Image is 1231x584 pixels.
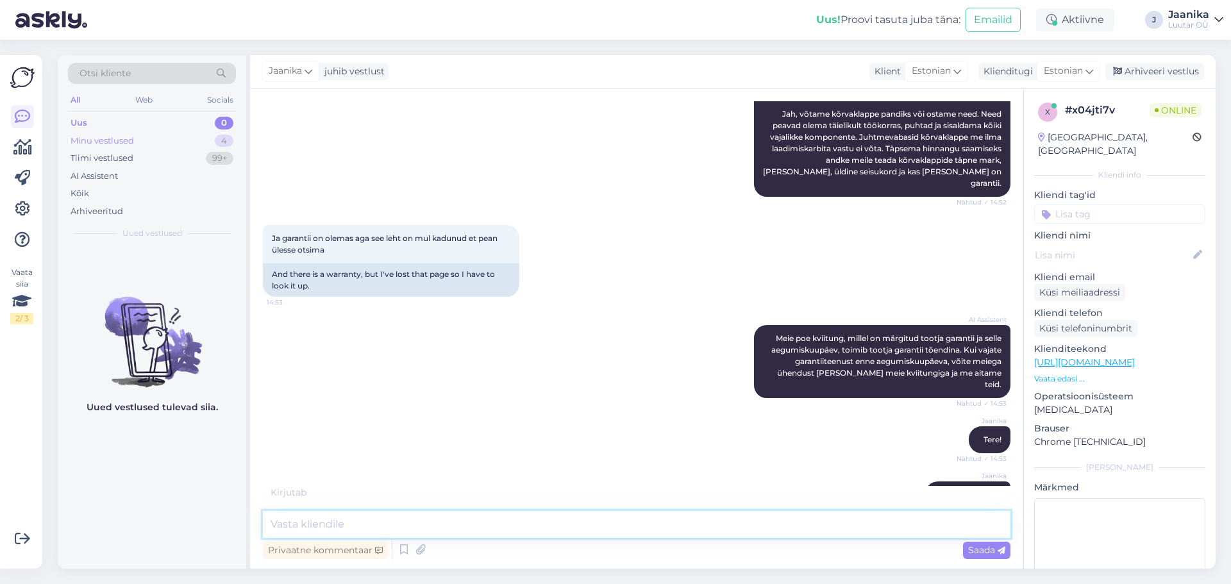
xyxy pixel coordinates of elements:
[267,297,315,307] span: 14:53
[1034,356,1135,368] a: [URL][DOMAIN_NAME]
[1145,11,1163,29] div: J
[1036,8,1114,31] div: Aktiivne
[1034,284,1125,301] div: Küsi meiliaadressi
[957,454,1007,463] span: Nähtud ✓ 14:53
[912,64,951,78] span: Estonian
[10,313,33,324] div: 2 / 3
[1044,64,1083,78] span: Estonian
[263,542,388,559] div: Privaatne kommentaar
[1168,20,1209,30] div: Luutar OÜ
[215,135,233,147] div: 4
[71,152,133,165] div: Tiimi vestlused
[1034,373,1205,385] p: Vaata edasi ...
[319,65,385,78] div: juhib vestlust
[1034,169,1205,181] div: Kliendi info
[1034,390,1205,403] p: Operatsioonisüsteem
[966,8,1021,32] button: Emailid
[263,486,1010,499] div: Kirjutab
[984,435,1001,444] span: Tere!
[205,92,236,108] div: Socials
[272,233,499,254] span: Ja garantii on olemas aga see leht on mul kadunud et pean ülesse otsima
[87,401,218,414] p: Uued vestlused tulevad siia.
[1034,342,1205,356] p: Klienditeekond
[1034,422,1205,435] p: Brauser
[1034,462,1205,473] div: [PERSON_NAME]
[1150,103,1202,117] span: Online
[10,65,35,90] img: Askly Logo
[1034,306,1205,320] p: Kliendi telefon
[10,267,33,324] div: Vaata siia
[133,92,155,108] div: Web
[71,205,123,218] div: Arhiveeritud
[1034,320,1137,337] div: Küsi telefoninumbrit
[1065,103,1150,118] div: # x04jti7v
[771,333,1003,389] span: Meie poe kviitung, millel on märgitud tootja garantii ja selle aegumiskuupäev, toimib tootja gara...
[869,65,901,78] div: Klient
[122,228,182,239] span: Uued vestlused
[959,416,1007,426] span: Jaanika
[1034,271,1205,284] p: Kliendi email
[215,117,233,129] div: 0
[1034,481,1205,494] p: Märkmed
[1034,435,1205,449] p: Chrome [TECHNICAL_ID]
[1045,107,1050,117] span: x
[269,64,302,78] span: Jaanika
[957,399,1007,408] span: Nähtud ✓ 14:53
[71,170,118,183] div: AI Assistent
[80,67,131,80] span: Otsi kliente
[763,86,1003,188] span: Tere! Jah, võtame kõrvaklappe pandiks või ostame need. Need peavad olema täielikult töökorras, pu...
[1168,10,1223,30] a: JaanikaLuutar OÜ
[68,92,83,108] div: All
[959,315,1007,324] span: AI Assistent
[58,274,246,389] img: No chats
[71,117,87,129] div: Uus
[957,197,1007,207] span: Nähtud ✓ 14:52
[1034,403,1205,417] p: [MEDICAL_DATA]
[959,471,1007,481] span: Jaanika
[1035,248,1191,262] input: Lisa nimi
[978,65,1033,78] div: Klienditugi
[71,187,89,200] div: Kõik
[816,13,841,26] b: Uus!
[816,12,960,28] div: Proovi tasuta juba täna:
[206,152,233,165] div: 99+
[1105,63,1204,80] div: Arhiveeri vestlus
[1038,131,1193,158] div: [GEOGRAPHIC_DATA], [GEOGRAPHIC_DATA]
[968,544,1005,556] span: Saada
[263,263,519,297] div: And there is a warranty, but I've lost that page so I have to look it up.
[1168,10,1209,20] div: Jaanika
[71,135,134,147] div: Minu vestlused
[1034,229,1205,242] p: Kliendi nimi
[1034,188,1205,202] p: Kliendi tag'id
[1034,204,1205,224] input: Lisa tag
